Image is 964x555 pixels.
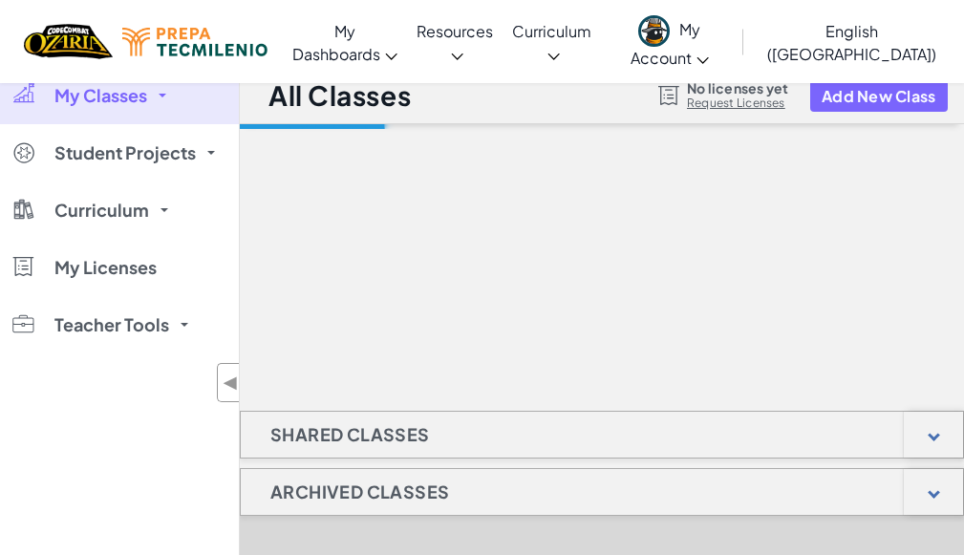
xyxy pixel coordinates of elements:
img: avatar [638,15,670,47]
span: My Dashboards [292,21,380,64]
a: English ([GEOGRAPHIC_DATA]) [749,5,954,79]
a: Resources [407,5,503,79]
img: Home [24,22,113,61]
span: ◀ [223,369,239,396]
span: English ([GEOGRAPHIC_DATA]) [767,21,936,64]
a: Request Licenses [687,96,788,111]
span: No licenses yet [687,80,788,96]
a: Ozaria by CodeCombat logo [24,22,113,61]
a: My Dashboards [282,5,407,79]
h1: Shared Classes [241,411,460,459]
h1: Archived Classes [241,468,479,516]
span: Teacher Tools [54,316,169,333]
span: Student Projects [54,144,196,161]
img: Tecmilenio logo [122,28,268,56]
span: My Licenses [54,259,157,276]
span: Curriculum [54,202,149,219]
span: Curriculum [512,21,591,41]
a: Curriculum [503,5,601,79]
span: My Classes [54,87,147,104]
button: Add New Class [810,80,948,112]
span: Resources [417,21,493,41]
h1: All Classes [268,77,411,114]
